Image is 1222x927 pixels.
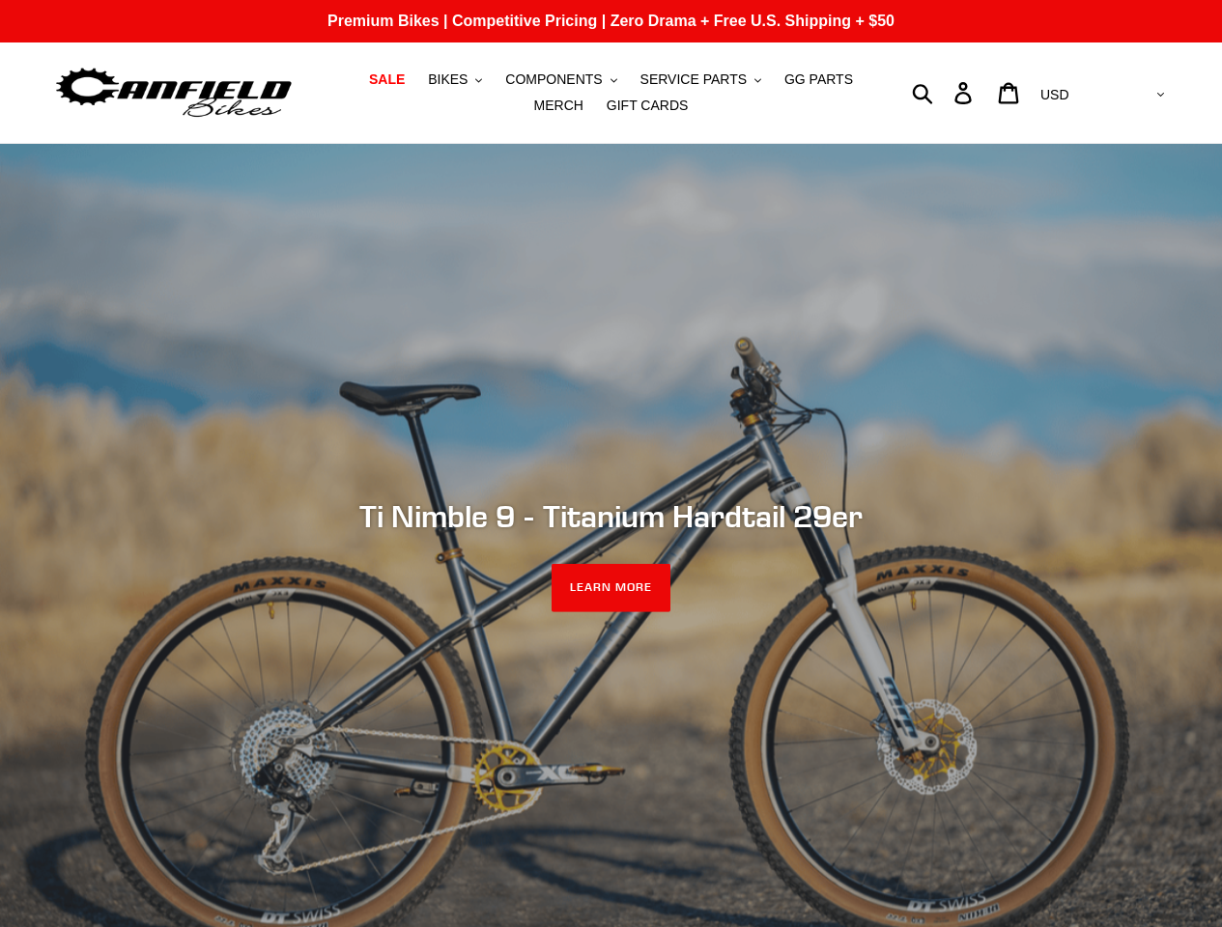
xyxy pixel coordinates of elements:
[775,67,863,93] a: GG PARTS
[369,71,405,88] span: SALE
[597,93,698,119] a: GIFT CARDS
[534,98,583,114] span: MERCH
[428,71,468,88] span: BIKES
[85,498,1138,535] h2: Ti Nimble 9 - Titanium Hardtail 29er
[640,71,747,88] span: SERVICE PARTS
[496,67,626,93] button: COMPONENTS
[53,63,295,124] img: Canfield Bikes
[607,98,689,114] span: GIFT CARDS
[631,67,771,93] button: SERVICE PARTS
[505,71,602,88] span: COMPONENTS
[784,71,853,88] span: GG PARTS
[525,93,593,119] a: MERCH
[418,67,492,93] button: BIKES
[359,67,414,93] a: SALE
[552,564,670,612] a: LEARN MORE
